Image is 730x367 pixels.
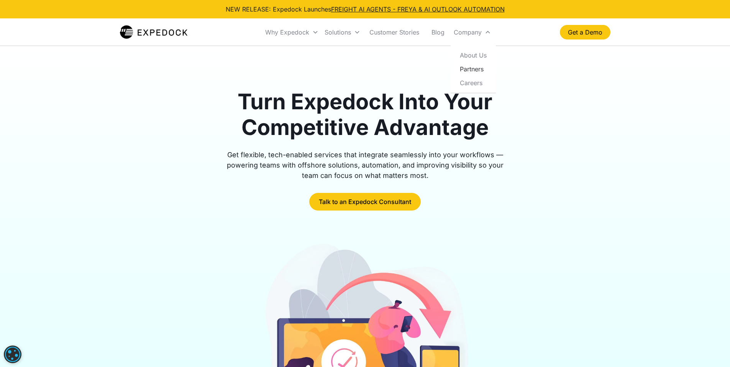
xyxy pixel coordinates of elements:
[120,25,188,40] img: Expedock Logo
[325,28,351,36] div: Solutions
[451,45,496,93] nav: Company
[454,76,493,90] a: Careers
[454,48,493,62] a: About Us
[331,5,505,13] a: FREIGHT AI AGENTS - FREYA & AI OUTLOOK AUTOMATION
[363,19,425,45] a: Customer Stories
[425,19,451,45] a: Blog
[602,284,730,367] div: Chat-Widget
[602,284,730,367] iframe: Chat Widget
[226,5,505,14] div: NEW RELEASE: Expedock Launches
[309,193,421,211] a: Talk to an Expedock Consultant
[265,28,309,36] div: Why Expedock
[120,25,188,40] a: home
[218,150,512,181] div: Get flexible, tech-enabled services that integrate seamlessly into your workflows — powering team...
[454,28,482,36] div: Company
[262,19,322,45] div: Why Expedock
[451,19,494,45] div: Company
[454,62,493,76] a: Partners
[560,25,610,39] a: Get a Demo
[218,89,512,140] h1: Turn Expedock Into Your Competitive Advantage
[322,19,363,45] div: Solutions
